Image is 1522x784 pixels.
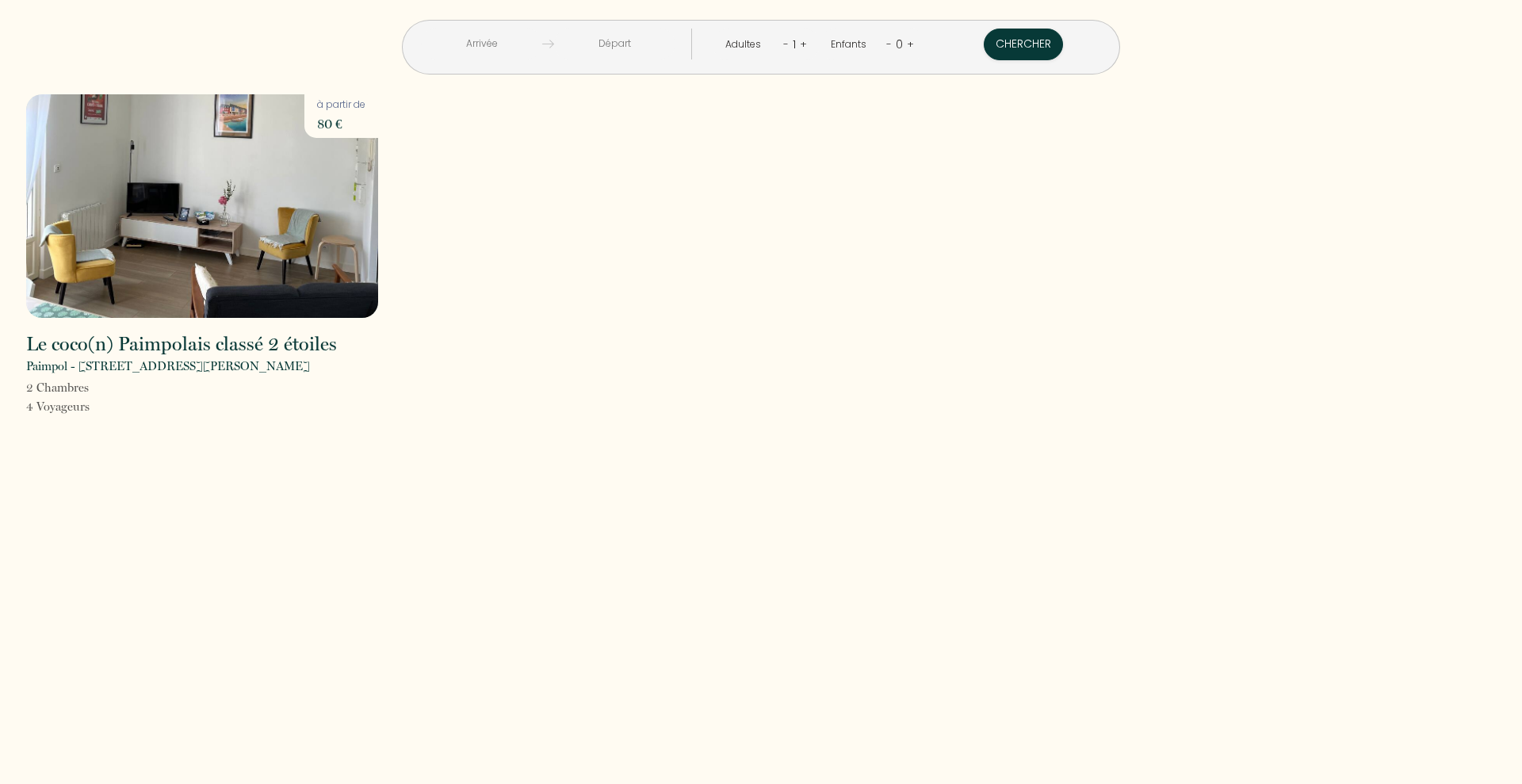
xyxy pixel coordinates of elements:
a: + [800,36,807,52]
a: + [907,36,914,52]
p: 4 Voyageur [26,397,90,416]
img: rental-image [26,94,378,318]
div: Enfants [831,37,872,52]
input: Arrivée [421,29,542,59]
button: Chercher [984,29,1063,60]
div: Adultes [725,37,767,52]
div: 0 [892,32,907,57]
div: 1 [789,32,800,57]
span: s [84,381,89,395]
p: 2 Chambre [26,378,90,397]
input: Départ [554,29,675,59]
img: guests [542,38,554,50]
span: s [85,400,90,414]
p: 80 € [317,113,365,135]
p: Paimpol - [STREET_ADDRESS][PERSON_NAME] [26,357,310,376]
a: - [783,36,789,52]
h2: Le coco(n) Paimpolais classé 2 étoiles [26,335,337,354]
p: à partir de [317,98,365,113]
a: - [886,36,892,52]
